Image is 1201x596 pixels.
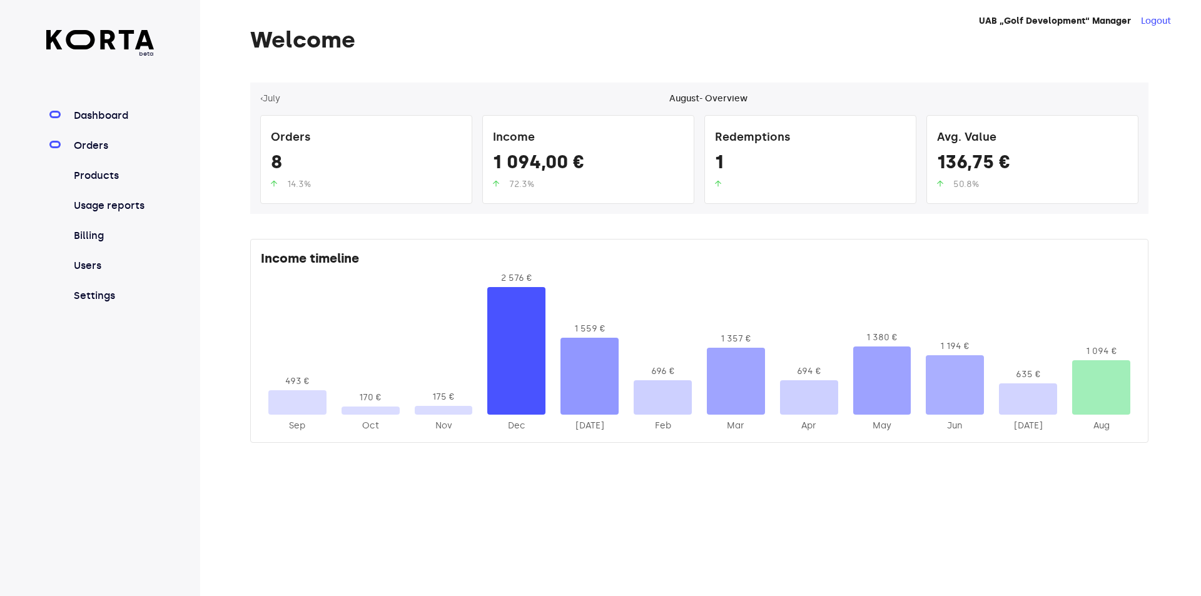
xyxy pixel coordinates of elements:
[71,198,155,213] a: Usage reports
[1141,15,1171,28] button: Logout
[780,420,838,432] div: 2025-Apr
[487,272,545,285] div: 2 576 €
[979,16,1131,26] strong: UAB „Golf Development“ Manager
[937,180,943,187] img: up
[926,340,984,353] div: 1 194 €
[707,333,765,345] div: 1 357 €
[853,420,911,432] div: 2025-May
[250,28,1148,53] h1: Welcome
[999,368,1057,381] div: 635 €
[46,30,155,58] a: beta
[853,331,911,344] div: 1 380 €
[268,420,327,432] div: 2024-Sep
[287,179,311,189] span: 14.3%
[780,365,838,378] div: 694 €
[71,108,155,123] a: Dashboard
[260,93,280,105] button: ‹July
[715,126,906,151] div: Redemptions
[999,420,1057,432] div: 2025-Jul
[715,180,721,187] img: up
[560,420,619,432] div: 2025-Jan
[261,250,1138,272] div: Income timeline
[46,49,155,58] span: beta
[46,30,155,49] img: Korta
[268,375,327,388] div: 493 €
[71,228,155,243] a: Billing
[926,420,984,432] div: 2025-Jun
[493,151,684,178] div: 1 094,00 €
[415,420,473,432] div: 2024-Nov
[271,151,462,178] div: 8
[937,126,1128,151] div: Avg. Value
[342,391,400,404] div: 170 €
[937,151,1128,178] div: 136,75 €
[487,420,545,432] div: 2024-Dec
[509,179,534,189] span: 72.3%
[71,168,155,183] a: Products
[415,391,473,403] div: 175 €
[634,420,692,432] div: 2025-Feb
[493,180,499,187] img: up
[560,323,619,335] div: 1 559 €
[271,180,277,187] img: up
[669,93,747,105] div: August - Overview
[634,365,692,378] div: 696 €
[71,258,155,273] a: Users
[707,420,765,432] div: 2025-Mar
[342,420,400,432] div: 2024-Oct
[1072,345,1130,358] div: 1 094 €
[271,126,462,151] div: Orders
[71,288,155,303] a: Settings
[71,138,155,153] a: Orders
[953,179,979,189] span: 50.8%
[493,126,684,151] div: Income
[715,151,906,178] div: 1
[1072,420,1130,432] div: 2025-Aug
